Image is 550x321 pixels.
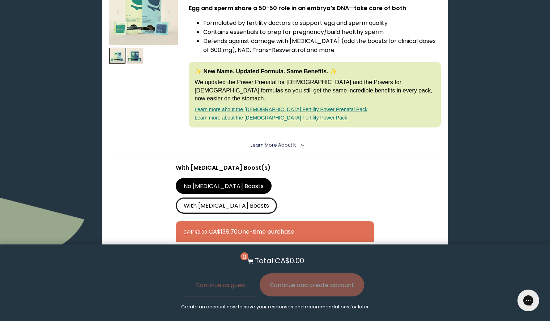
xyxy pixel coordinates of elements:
label: With [MEDICAL_DATA] Boosts [176,198,277,213]
p: Create an account now to save your responses and recommendations for later [181,304,369,310]
img: thumbnail image [109,48,125,64]
button: Continue as guest [186,273,257,296]
strong: Egg and sperm share a 50-50 role in an embryo’s DNA—take care of both [189,4,406,12]
img: thumbnail image [127,48,143,64]
li: Formulated by fertility doctors to support egg and sperm quality [203,18,441,27]
li: Contains essentials to prep for pregnancy/build healthy sperm [203,27,441,36]
span: Learn More About it [251,142,296,148]
label: No [MEDICAL_DATA] Boosts [176,178,272,194]
p: With [MEDICAL_DATA] Boost(s) [176,163,375,172]
p: Total: CA$0.00 [255,255,304,266]
a: Learn more about the [DEMOGRAPHIC_DATA] Fertility Power Pack [195,115,347,121]
a: Learn more about the [DEMOGRAPHIC_DATA] Fertility Power Prenatal Pack [195,107,367,112]
iframe: Gorgias live chat messenger [514,287,543,314]
li: Defends against damage with [MEDICAL_DATA] (add the boosts for clinical doses of 600 mg), NAC, Tr... [203,36,441,55]
strong: ✨ New Name. Updated Formula. Same Benefits. ✨ [195,68,337,74]
summary: Learn More About it < [251,142,299,148]
span: 0 [240,252,248,260]
i: < [298,143,304,147]
p: We updated the Power Prenatal for [DEMOGRAPHIC_DATA] and the Powers for [DEMOGRAPHIC_DATA] formul... [195,78,435,103]
button: Continue and create account [260,273,364,296]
